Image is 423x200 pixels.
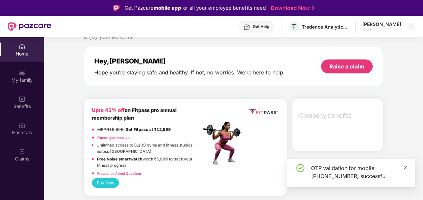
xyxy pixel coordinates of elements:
span: Company benefits [299,111,377,120]
span: check-circle [296,164,304,172]
a: Fitpass gym near you [97,136,132,140]
img: Stroke [312,5,314,12]
img: svg+xml;base64,PHN2ZyB3aWR0aD0iMjAiIGhlaWdodD0iMjAiIHZpZXdCb3g9IjAgMCAyMCAyMCIgZmlsbD0ibm9uZSIgeG... [19,69,25,76]
strong: Get Fitpass at ₹12,999 [126,127,171,132]
div: Hey, [PERSON_NAME] [94,57,285,65]
img: svg+xml;base64,PHN2ZyBpZD0iSG9zcGl0YWxzIiB4bWxucz0iaHR0cDovL3d3dy53My5vcmcvMjAwMC9zdmciIHdpZHRoPS... [19,122,25,129]
strong: Free Noise smartwatch [97,157,143,161]
img: svg+xml;base64,PHN2ZyBpZD0iQmVuZWZpdHMiIHhtbG5zPSJodHRwOi8vd3d3LnczLm9yZy8yMDAwL3N2ZyIgd2lkdGg9Ij... [19,96,25,102]
div: Tredence Analytics Solutions Private Limited [302,24,348,30]
img: svg+xml;base64,PHN2ZyBpZD0iSGVscC0zMngzMiIgeG1sbnM9Imh0dHA6Ly93d3cudzMub3JnLzIwMDAvc3ZnIiB3aWR0aD... [243,24,250,31]
a: Download Now [271,5,312,12]
div: OTP validation for mobile: [PHONE_NUMBER] successful [311,164,407,180]
img: Logo [113,5,120,11]
a: Frequently Asked Questions! [97,171,143,175]
img: svg+xml;base64,PHN2ZyBpZD0iQ2xhaW0iIHhtbG5zPSJodHRwOi8vd3d3LnczLm9yZy8yMDAwL3N2ZyIgd2lkdGg9IjIwIi... [19,148,25,155]
p: Unlimited access to 8,100 gyms and fitness studios across [GEOGRAPHIC_DATA] [97,142,201,154]
strong: mobile app [154,5,181,11]
del: MRP ₹19,999, [97,127,125,132]
span: T [292,23,296,31]
div: Raise a claim [329,63,364,70]
img: fppp.png [248,107,279,116]
img: svg+xml;base64,PHN2ZyBpZD0iSG9tZSIgeG1sbnM9Imh0dHA6Ly93d3cudzMub3JnLzIwMDAvc3ZnIiB3aWR0aD0iMjAiIG... [19,43,25,50]
b: on Fitpass pro annual membership plan [92,107,177,121]
button: Buy Now [92,178,119,188]
span: close [403,165,408,170]
div: [PERSON_NAME] [362,21,401,27]
div: User [362,27,401,33]
b: Upto 45% off [92,107,125,113]
p: worth ₹5,999 to track your fitness progress [97,156,201,168]
div: Company benefits [295,107,383,124]
div: Hope you’re staying safe and healthy. If not, no worries. We’re here to help. [94,69,285,76]
img: New Pazcare Logo [8,22,51,31]
div: Get Help [253,24,269,29]
img: svg+xml;base64,PHN2ZyBpZD0iRHJvcGRvd24tMzJ4MzIiIHhtbG5zPSJodHRwOi8vd3d3LnczLm9yZy8yMDAwL3N2ZyIgd2... [408,24,414,29]
div: Get Pazcare for all your employee benefits need [125,4,266,12]
img: fpp.png [201,120,247,166]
